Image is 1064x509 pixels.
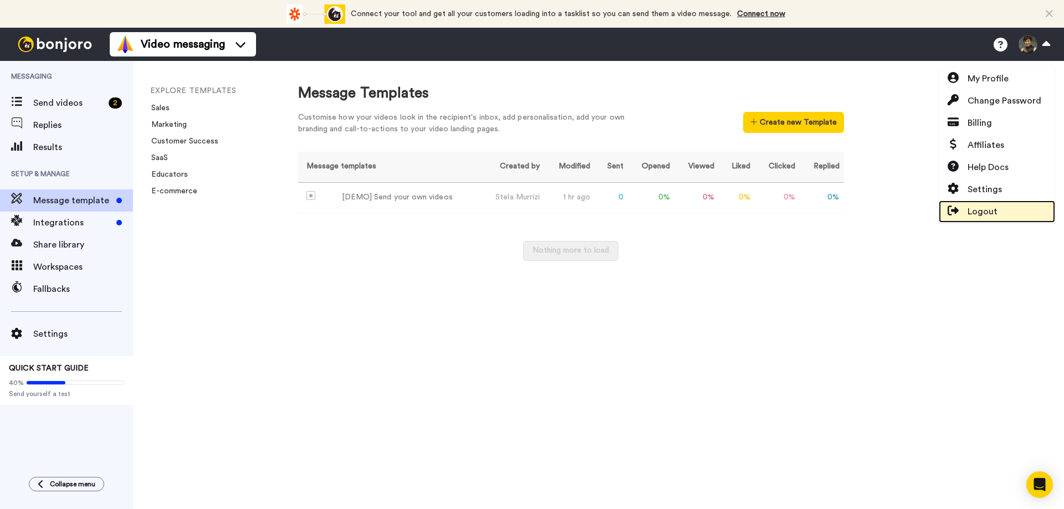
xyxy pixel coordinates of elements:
[523,241,618,261] button: Nothing more to load
[33,282,133,296] span: Fallbacks
[150,85,300,97] li: EXPLORE TEMPLATES
[939,134,1055,156] a: Affiliates
[968,205,997,218] span: Logout
[306,191,315,200] img: demo-template.svg
[116,35,134,53] img: vm-color.svg
[968,183,1002,196] span: Settings
[737,10,785,18] a: Connect now
[968,116,992,130] span: Billing
[800,182,844,213] td: 0 %
[595,182,627,213] td: 0
[33,96,104,110] span: Send videos
[13,37,96,52] img: bj-logo-header-white.svg
[298,83,844,104] div: Message Templates
[968,138,1004,152] span: Affiliates
[9,389,124,398] span: Send yourself a test
[141,37,225,52] span: Video messaging
[284,4,345,24] div: animation
[939,156,1055,178] a: Help Docs
[743,112,843,133] button: Create new Template
[145,187,197,195] a: E-commerce
[544,152,595,182] th: Modified
[544,182,595,213] td: 1 hr ago
[719,182,755,213] td: 0 %
[939,68,1055,90] a: My Profile
[674,182,719,213] td: 0 %
[755,152,800,182] th: Clicked
[33,119,133,132] span: Replies
[29,477,104,491] button: Collapse menu
[33,327,133,341] span: Settings
[968,72,1009,85] span: My Profile
[479,182,544,213] td: Stela
[145,137,218,145] a: Customer Success
[50,480,95,489] span: Collapse menu
[939,112,1055,134] a: Billing
[1026,471,1053,498] div: Open Intercom Messenger
[9,364,89,372] span: QUICK START GUIDE
[33,238,133,251] span: Share library
[33,260,133,274] span: Workspaces
[9,378,24,387] span: 40%
[968,94,1041,107] span: Change Password
[755,182,800,213] td: 0 %
[33,216,112,229] span: Integrations
[595,152,627,182] th: Sent
[145,154,168,162] a: SaaS
[109,97,122,109] div: 2
[674,152,719,182] th: Viewed
[939,178,1055,200] a: Settings
[939,90,1055,112] a: Change Password
[628,182,674,213] td: 0 %
[516,193,540,201] span: Murrizi
[298,112,642,135] div: Customise how your videos look in the recipient's inbox, add personalisation, add your own brandi...
[145,171,188,178] a: Educators
[479,152,544,182] th: Created by
[939,200,1055,223] a: Logout
[968,161,1009,174] span: Help Docs
[800,152,844,182] th: Replied
[298,152,479,182] th: Message templates
[719,152,755,182] th: Liked
[145,104,170,112] a: Sales
[145,121,187,128] a: Marketing
[33,141,133,154] span: Results
[342,192,453,203] div: [DEMO] Send your own videos
[33,194,112,207] span: Message template
[351,10,731,18] span: Connect your tool and get all your customers loading into a tasklist so you can send them a video...
[628,152,674,182] th: Opened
